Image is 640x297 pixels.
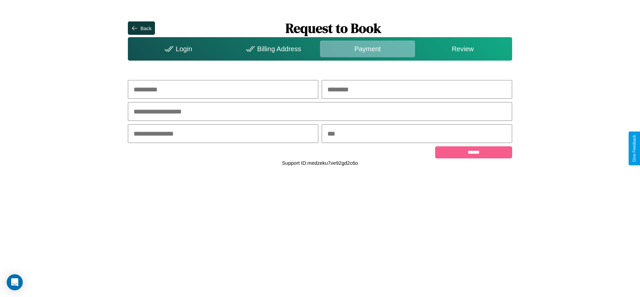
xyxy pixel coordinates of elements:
button: Back [128,21,155,35]
div: Billing Address [225,41,320,57]
div: Back [140,25,151,31]
h1: Request to Book [155,19,512,37]
div: Login [130,41,225,57]
div: Open Intercom Messenger [7,274,23,290]
div: Payment [320,41,415,57]
div: Review [415,41,510,57]
p: Support ID: medzeku7ve92gd2c6o [282,158,358,167]
div: Give Feedback [632,135,637,162]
